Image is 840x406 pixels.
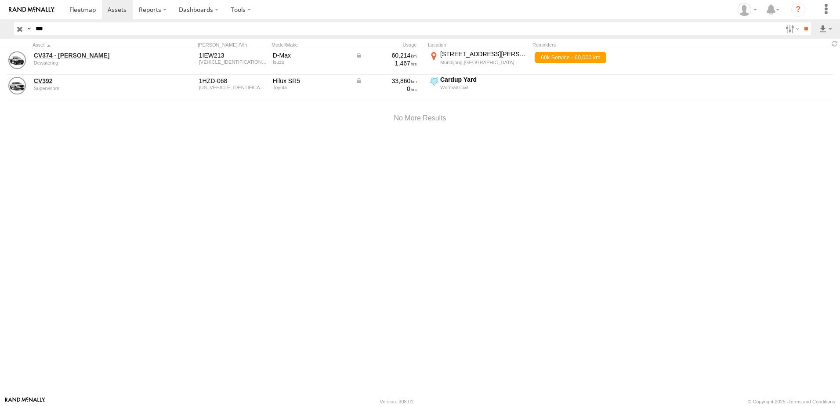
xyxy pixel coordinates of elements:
div: undefined [34,60,154,65]
div: [STREET_ADDRESS][PERSON_NAME] [440,50,528,58]
div: Location [428,42,529,48]
div: Usage [354,42,424,48]
a: Visit our Website [5,397,45,406]
div: D-Max [273,51,349,59]
label: Click to View Current Location [428,50,529,74]
label: Search Query [25,22,33,35]
div: Reminders [532,42,673,48]
div: Wormall Civil [440,84,528,91]
a: CV392 [34,77,154,85]
label: Click to View Current Location [428,76,529,99]
i: ? [791,3,805,17]
div: 1IEW213 [199,51,267,59]
div: Karl Walsh [735,3,760,16]
label: Search Filter Options [782,22,801,35]
div: Data from Vehicle CANbus [355,77,417,85]
div: Cardup Yard [440,76,528,83]
div: MR0BA3CD800189794 [199,85,267,90]
div: undefined [34,86,154,91]
img: rand-logo.svg [9,7,54,13]
div: Mundijong,[GEOGRAPHIC_DATA] [440,59,528,65]
div: Data from Vehicle CANbus [355,51,417,59]
span: Refresh [829,40,840,48]
div: Click to Sort [33,42,156,48]
div: [PERSON_NAME]./Vin [198,42,268,48]
div: Isuzu [273,59,349,65]
div: Toyota [273,85,349,90]
a: View Asset Details [8,77,26,94]
span: 60k Service - 60,000 km [535,52,606,63]
div: Hilux SR5 [273,77,349,85]
div: MPATFR40JRT000316 [199,59,267,65]
div: 1,467 [355,59,417,67]
div: 0 [355,85,417,93]
a: View Asset Details [8,51,26,69]
div: © Copyright 2025 - [748,399,835,404]
div: 1HZD-068 [199,77,267,85]
label: Export results as... [818,22,833,35]
div: Model/Make [272,42,351,48]
a: Terms and Conditions [789,399,835,404]
div: Version: 308.01 [380,399,413,404]
a: CV374 - [PERSON_NAME] [34,51,154,59]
